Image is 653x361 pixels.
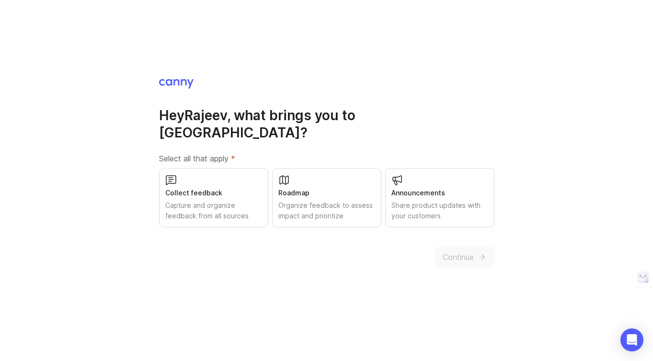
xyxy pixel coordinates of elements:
div: Capture and organize feedback from all sources [165,200,262,221]
img: Canny Home [159,79,194,89]
div: Collect feedback [165,188,262,198]
button: Continue [435,247,494,268]
button: Collect feedbackCapture and organize feedback from all sources [159,168,268,227]
div: Organize feedback to assess impact and prioritize [278,200,375,221]
label: Select all that apply [159,153,494,164]
div: Open Intercom Messenger [620,328,643,351]
button: AnnouncementsShare product updates with your customers [385,168,494,227]
span: Continue [443,251,474,263]
h1: Hey Rajeev , what brings you to [GEOGRAPHIC_DATA]? [159,107,494,141]
div: Share product updates with your customers [391,200,488,221]
div: Roadmap [278,188,375,198]
div: Announcements [391,188,488,198]
button: RoadmapOrganize feedback to assess impact and prioritize [272,168,381,227]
